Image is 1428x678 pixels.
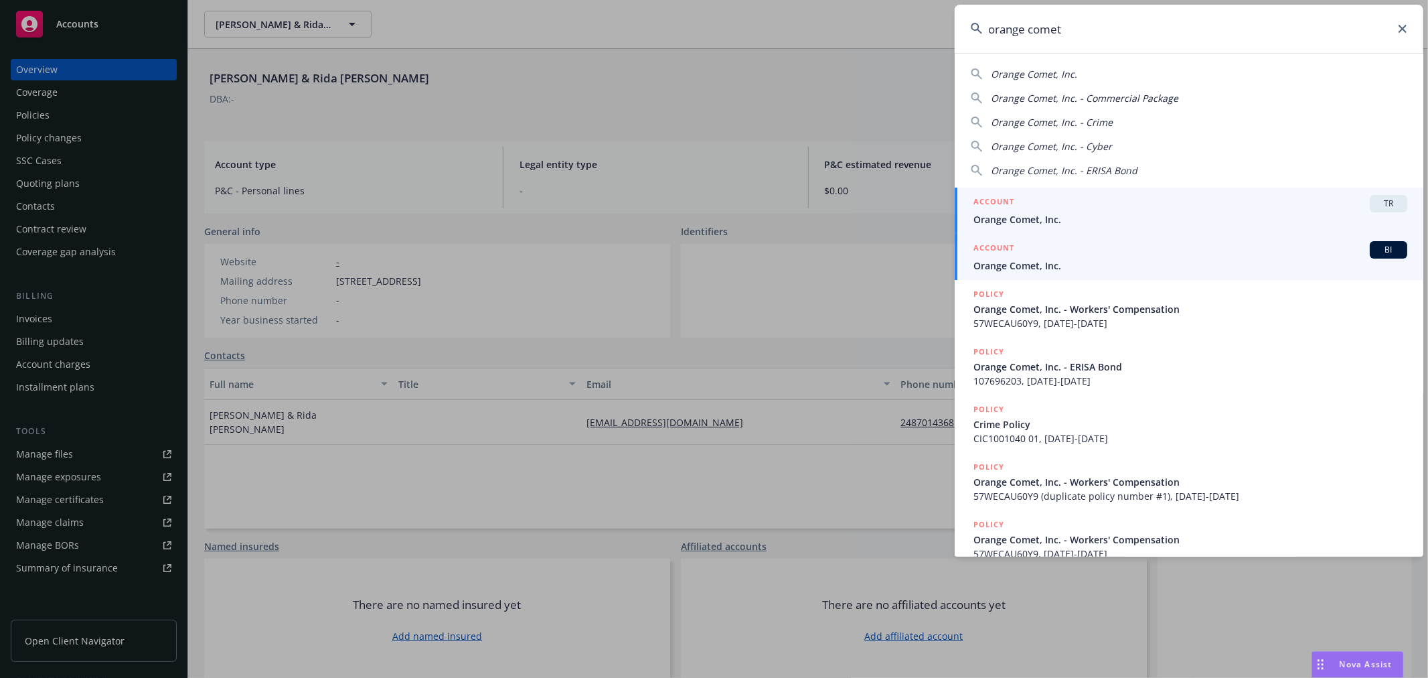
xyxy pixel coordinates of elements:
[973,374,1407,388] span: 107696203, [DATE]-[DATE]
[991,140,1112,153] span: Orange Comet, Inc. - Cyber
[973,316,1407,330] span: 57WECAU60Y9, [DATE]-[DATE]
[955,5,1423,53] input: Search...
[991,68,1077,80] span: Orange Comet, Inc.
[1312,651,1404,678] button: Nova Assist
[973,345,1004,358] h5: POLICY
[973,547,1407,561] span: 57WECAU60Y9, [DATE]-[DATE]
[973,489,1407,503] span: 57WECAU60Y9 (duplicate policy number #1), [DATE]-[DATE]
[1340,659,1393,670] span: Nova Assist
[991,92,1178,105] span: Orange Comet, Inc. - Commercial Package
[955,234,1423,280] a: ACCOUNTBIOrange Comet, Inc.
[1312,652,1329,677] div: Drag to move
[973,417,1407,431] span: Crime Policy
[973,302,1407,316] span: Orange Comet, Inc. - Workers' Compensation
[973,533,1407,547] span: Orange Comet, Inc. - Workers' Compensation
[955,453,1423,511] a: POLICYOrange Comet, Inc. - Workers' Compensation57WECAU60Y9 (duplicate policy number #1), [DATE]-...
[973,212,1407,226] span: Orange Comet, Inc.
[1375,244,1402,256] span: BI
[955,395,1423,453] a: POLICYCrime PolicyCIC1001040 01, [DATE]-[DATE]
[973,195,1014,211] h5: ACCOUNT
[973,287,1004,301] h5: POLICY
[973,475,1407,489] span: Orange Comet, Inc. - Workers' Compensation
[973,460,1004,474] h5: POLICY
[1375,198,1402,210] span: TR
[973,431,1407,446] span: CIC1001040 01, [DATE]-[DATE]
[973,518,1004,531] h5: POLICY
[991,116,1113,129] span: Orange Comet, Inc. - Crime
[955,511,1423,568] a: POLICYOrange Comet, Inc. - Workers' Compensation57WECAU60Y9, [DATE]-[DATE]
[973,259,1407,273] span: Orange Comet, Inc.
[973,360,1407,374] span: Orange Comet, Inc. - ERISA Bond
[955,188,1423,234] a: ACCOUNTTROrange Comet, Inc.
[973,241,1014,257] h5: ACCOUNT
[991,164,1137,177] span: Orange Comet, Inc. - ERISA Bond
[955,338,1423,395] a: POLICYOrange Comet, Inc. - ERISA Bond107696203, [DATE]-[DATE]
[973,403,1004,416] h5: POLICY
[955,280,1423,338] a: POLICYOrange Comet, Inc. - Workers' Compensation57WECAU60Y9, [DATE]-[DATE]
